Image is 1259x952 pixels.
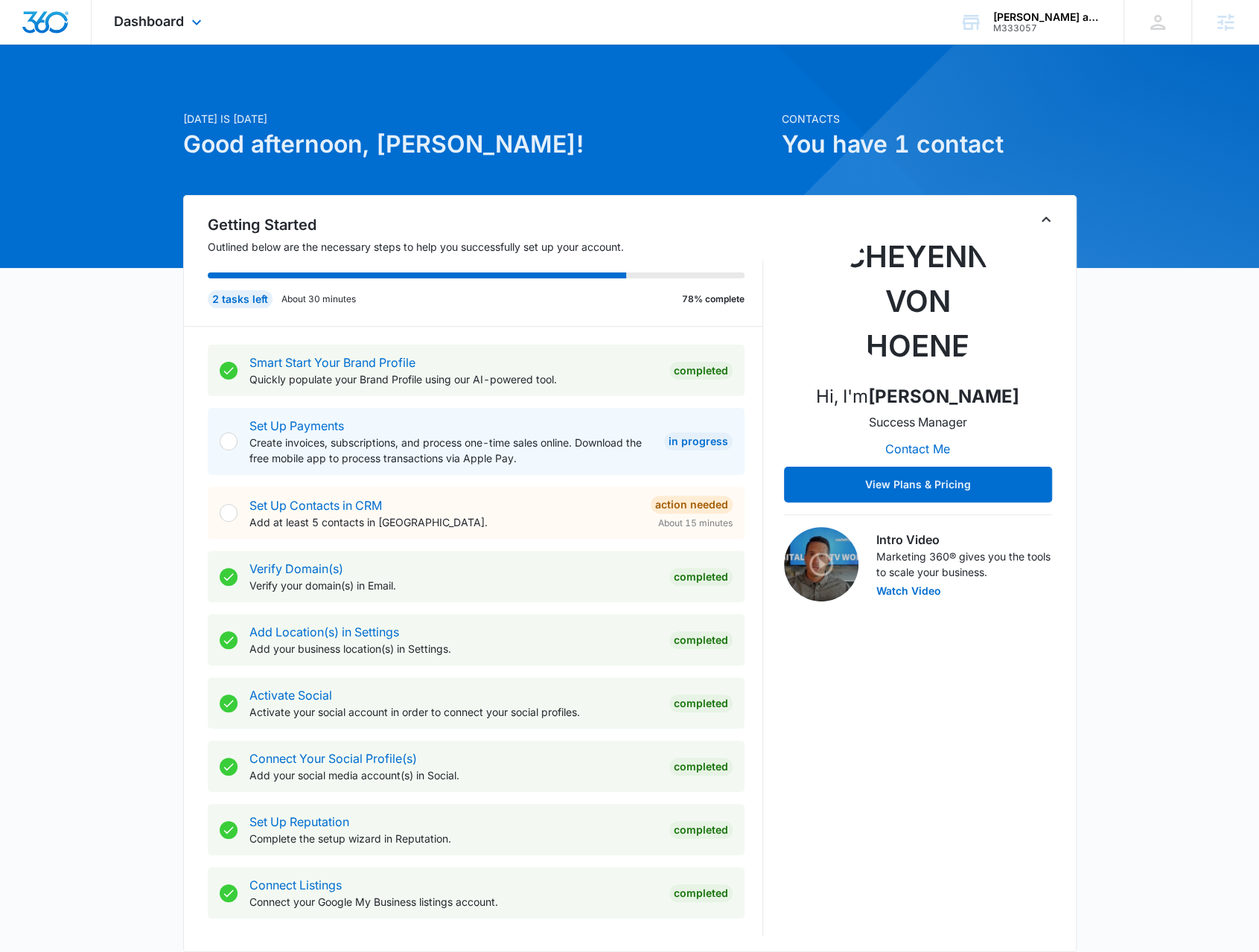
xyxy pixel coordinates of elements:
[669,631,733,649] div: Completed
[249,751,417,766] a: Connect Your Social Profile(s)
[1037,211,1055,229] button: Toggle Collapse
[993,11,1102,23] div: account name
[249,831,657,846] p: Complete the setup wizard in Reputation.
[208,214,763,236] h2: Getting Started
[183,111,773,127] p: [DATE] is [DATE]
[816,383,1019,410] p: Hi, I'm
[208,239,763,255] p: Outlined below are the necessary steps to help you successfully set up your account.
[784,467,1052,502] button: View Plans & Pricing
[782,127,1077,162] h1: You have 1 contact
[249,688,332,703] a: Activate Social
[281,293,356,306] p: About 30 minutes
[669,821,733,839] div: Completed
[249,418,344,433] a: Set Up Payments
[249,767,657,783] p: Add your social media account(s) in Social.
[876,549,1052,580] p: Marketing 360® gives you the tools to scale your business.
[669,758,733,776] div: Completed
[782,111,1077,127] p: Contacts
[249,894,657,910] p: Connect your Google My Business listings account.
[249,371,657,387] p: Quickly populate your Brand Profile using our AI-powered tool.
[249,514,639,530] p: Add at least 5 contacts in [GEOGRAPHIC_DATA].
[876,586,941,596] button: Watch Video
[249,578,657,593] p: Verify your domain(s) in Email.
[249,814,349,829] a: Set Up Reputation
[876,531,1052,549] h3: Intro Video
[993,23,1102,33] div: account id
[669,884,733,902] div: Completed
[249,878,342,892] a: Connect Listings
[249,498,382,513] a: Set Up Contacts in CRM
[682,293,745,306] p: 78% complete
[114,13,184,29] span: Dashboard
[669,362,733,380] div: Completed
[249,355,415,370] a: Smart Start Your Brand Profile
[669,568,733,586] div: Completed
[868,386,1019,407] strong: [PERSON_NAME]
[249,624,399,639] a: Add Location(s) in Settings
[249,641,657,657] p: Add your business location(s) in Settings.
[869,413,967,431] p: Success Manager
[870,431,965,467] button: Contact Me
[183,127,773,162] h1: Good afternoon, [PERSON_NAME]!
[658,517,733,530] span: About 15 minutes
[651,496,733,514] div: Action Needed
[844,223,992,371] img: Cheyenne von Hoene
[249,561,343,576] a: Verify Domain(s)
[784,527,858,601] img: Intro Video
[208,290,272,308] div: 2 tasks left
[669,694,733,712] div: Completed
[249,435,652,466] p: Create invoices, subscriptions, and process one-time sales online. Download the free mobile app t...
[249,704,657,720] p: Activate your social account in order to connect your social profiles.
[664,432,733,450] div: In Progress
